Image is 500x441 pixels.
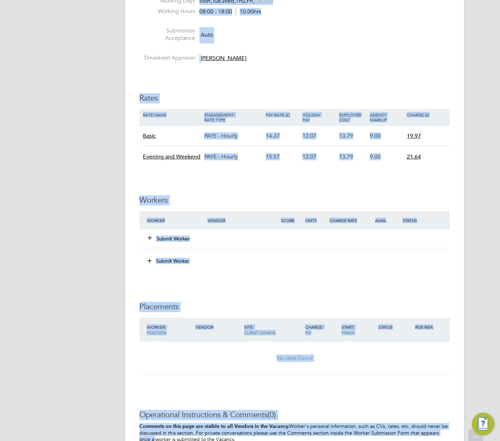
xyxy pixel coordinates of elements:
span: Auto [201,31,213,38]
button: Submit Worker [142,255,195,267]
span: / Position [147,324,167,335]
label: Submission Acceptance [139,27,195,42]
div: Worker [145,321,194,339]
div: 14.37 [264,126,301,146]
div: Status [376,321,413,333]
span: 12.07 [302,153,317,160]
h3: Operational Instructions & Comments [139,410,450,420]
div: PAYE - Hourly [203,147,264,167]
div: Vendor [206,214,279,227]
div: IR35 Risk [413,321,438,333]
span: / Client Config [244,324,276,335]
div: Worker [145,214,206,227]
span: 9.00 [370,132,381,139]
span: (0) [267,410,276,419]
span: / PO [305,324,324,335]
div: Avail [365,214,401,227]
h3: Rates [139,93,450,103]
div: Status [401,214,450,227]
div: 08:00 - 18:00 [199,8,261,16]
div: No data found [146,354,443,362]
div: Vendor [194,321,242,333]
span: Basic [143,132,156,139]
span: 19.97 [407,132,421,139]
div: PAYE - Hourly [203,126,264,146]
span: 10.00hrs [236,8,261,15]
h3: Workers [139,195,450,205]
div: Engagement/ Rate Type [203,109,264,126]
div: Charge [303,321,340,339]
span: 13.79 [339,132,353,139]
div: Site [242,321,303,339]
div: Score [279,214,303,227]
div: Holiday Pay [301,109,337,126]
span: / Finish [342,324,355,335]
span: 13.79 [339,153,353,160]
button: Submit Worker [148,235,190,242]
span: 12.07 [302,132,317,139]
span: 9.00 [370,153,381,160]
div: Rate Name [141,109,203,121]
div: Employer Cost [337,109,368,126]
h3: Placements [139,302,450,312]
div: Start [340,321,376,339]
div: Cmts [303,214,328,227]
div: Charge (£) [405,109,448,121]
div: Pay Rate (£) [264,109,301,121]
button: Engage Resource Center [472,413,494,435]
div: 15.57 [264,147,301,167]
div: Charge Rate [328,214,365,227]
label: Working Hours [139,8,195,15]
label: Timesheet Approver [139,54,195,62]
span: 21.64 [407,153,421,160]
div: Agency Markup [368,109,405,126]
b: Comments on this page are visible to all Vendors in the Vacancy. [139,423,289,429]
span: [PERSON_NAME] [201,55,246,62]
span: Evening and Weekend [143,153,200,160]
